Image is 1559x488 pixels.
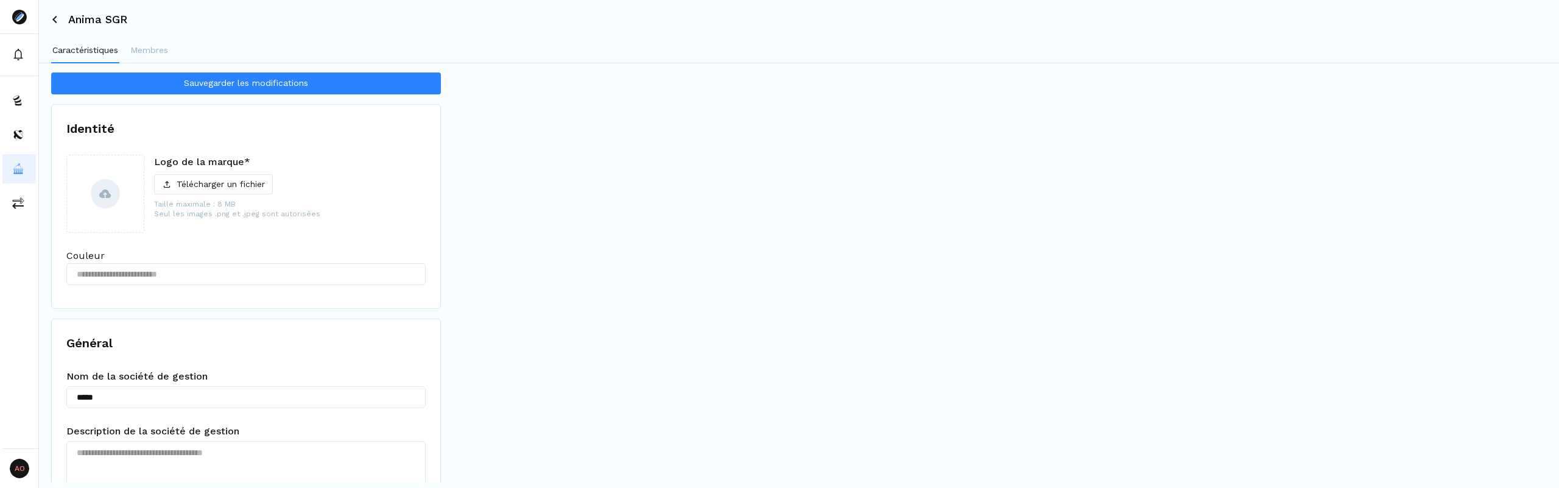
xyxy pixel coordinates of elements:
span: Sauvegarder les modifications [184,78,308,88]
button: Caractéristiques [51,39,119,63]
h1: Identité [66,119,426,138]
button: funds [2,86,36,115]
img: commissions [12,197,24,209]
span: Couleur [66,249,105,263]
span: Nom de la société de gestion [66,369,208,384]
button: commissions [2,188,36,217]
p: Caractéristiques [52,44,118,57]
p: Membres [130,44,168,57]
img: distributors [12,129,24,141]
button: Télécharger un fichier [154,174,273,194]
p: Logo de la marque* [154,155,320,169]
button: Sauvegarder les modifications [51,72,441,94]
h1: Général [66,334,426,352]
h3: Anima SGR [68,14,127,25]
span: AO [10,459,29,478]
button: asset-managers [2,154,36,183]
img: asset-managers [12,163,24,175]
p: Télécharger un fichier [177,178,265,191]
button: distributors [2,120,36,149]
p: Taille maximale : 8 MB Seul les images .png et .jpeg sont autorisées [154,199,320,219]
span: Description de la société de gestion [66,424,239,439]
button: Membres [129,39,169,63]
img: funds [12,94,24,107]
